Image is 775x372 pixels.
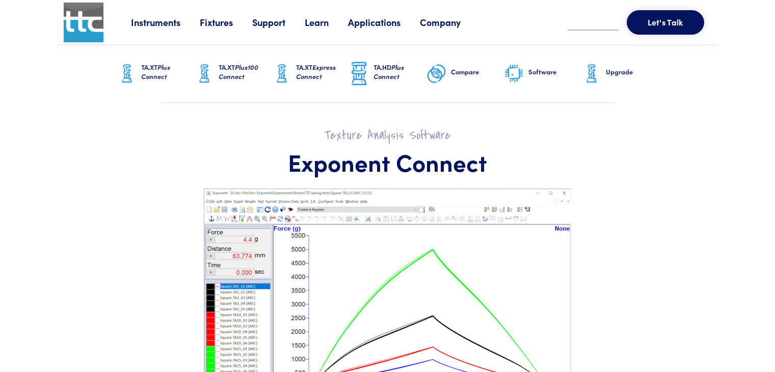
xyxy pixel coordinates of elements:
[373,62,404,81] span: Plus Connect
[349,45,426,102] a: TA.HDPlus Connect
[296,63,349,81] h6: TA.XT
[194,61,215,87] img: ta-xt-graphic.png
[141,63,194,81] h6: TA.XT
[606,67,659,76] h6: Upgrade
[581,45,659,102] a: Upgrade
[528,67,581,76] h6: Software
[305,16,348,29] a: Learn
[219,62,258,81] span: Plus100 Connect
[194,45,272,102] a: TA.XTPlus100 Connect
[117,61,137,87] img: ta-xt-graphic.png
[504,63,524,85] img: software-graphic.png
[581,61,602,87] img: ta-xt-graphic.png
[82,127,693,143] h2: Texture Analysis Software
[451,67,504,76] h6: Compare
[426,45,504,102] a: Compare
[252,16,305,29] a: Support
[627,10,704,35] button: Let's Talk
[219,63,272,81] h6: TA.XT
[272,45,349,102] a: TA.XTExpress Connect
[82,147,693,177] h1: Exponent Connect
[200,16,252,29] a: Fixtures
[141,62,170,81] span: Plus Connect
[272,61,292,87] img: ta-xt-graphic.png
[64,3,103,42] img: ttc_logo_1x1_v1.0.png
[420,16,480,29] a: Company
[426,61,447,87] img: compare-graphic.png
[349,61,369,87] img: ta-hd-graphic.png
[504,45,581,102] a: Software
[117,45,194,102] a: TA.XTPlus Connect
[373,63,426,81] h6: TA.HD
[296,62,336,81] span: Express Connect
[348,16,420,29] a: Applications
[131,16,200,29] a: Instruments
